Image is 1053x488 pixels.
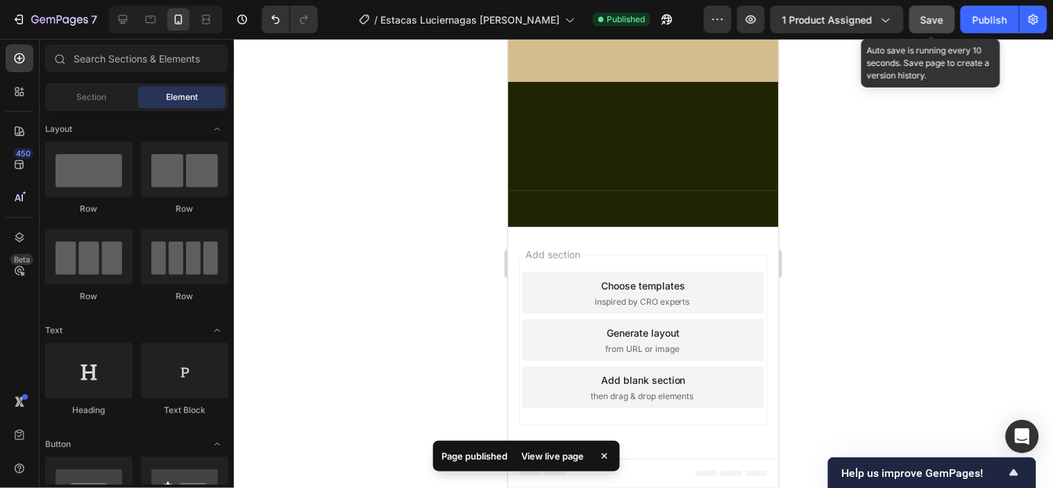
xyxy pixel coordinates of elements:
[842,464,1022,481] button: Show survey - Help us improve GemPages!
[1006,420,1039,453] div: Open Intercom Messenger
[508,39,779,488] iframe: Design area
[782,12,873,27] span: 1 product assigned
[921,14,944,26] span: Save
[45,404,133,417] div: Heading
[206,319,228,342] span: Toggle open
[13,148,33,159] div: 450
[45,123,72,135] span: Layout
[45,324,62,337] span: Text
[10,254,33,265] div: Beta
[45,44,228,72] input: Search Sections & Elements
[91,11,97,28] p: 7
[206,118,228,140] span: Toggle open
[6,6,103,33] button: 7
[141,404,228,417] div: Text Block
[380,12,559,27] span: Estacas Luciernagas [PERSON_NAME]
[262,6,318,33] div: Undo/Redo
[441,449,507,463] p: Page published
[770,6,904,33] button: 1 product assigned
[141,290,228,303] div: Row
[45,438,71,451] span: Button
[513,446,592,466] div: View live page
[842,466,1006,480] span: Help us improve GemPages!
[77,91,107,103] span: Section
[972,12,1007,27] div: Publish
[45,290,133,303] div: Row
[961,6,1019,33] button: Publish
[374,12,378,27] span: /
[166,91,198,103] span: Element
[45,203,133,215] div: Row
[141,203,228,215] div: Row
[909,6,955,33] button: Save
[206,433,228,455] span: Toggle open
[607,13,645,26] span: Published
